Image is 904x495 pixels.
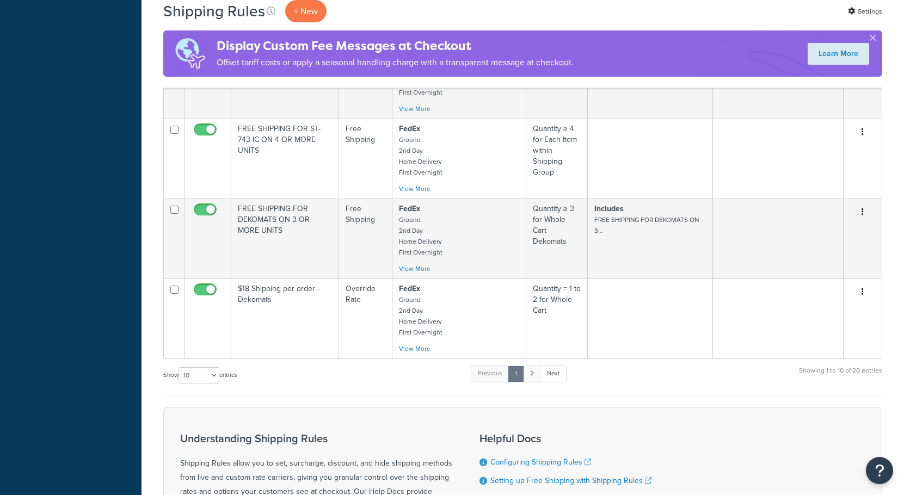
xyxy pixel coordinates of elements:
[508,366,524,382] a: 1
[180,432,452,444] h3: Understanding Shipping Rules
[526,279,588,358] td: Quantity = 1 to 2 for Whole Cart
[399,295,442,337] small: Ground 2nd Day Home Delivery First Overnight
[866,457,893,484] button: Open Resource Center
[594,215,699,236] small: FREE SHIPPING FOR DEKOMATS ON 3...
[231,279,339,358] td: $18 Shipping per order - Dekomats
[490,456,591,468] a: Configuring Shipping Rules
[526,119,588,199] td: Quantity ≥ 4 for Each Item within Shipping Group
[399,283,420,294] strong: FedEx
[339,199,392,279] td: Free Shipping
[526,199,588,279] td: Quantity ≥ 3 for Whole Cart Dekomats
[523,366,541,382] a: 2
[399,104,431,114] a: View More
[399,135,442,177] small: Ground 2nd Day Home Delivery First Overnight
[594,203,624,214] strong: Includes
[490,475,651,486] a: Setting up Free Shipping with Shipping Rules
[471,366,509,382] a: Previous
[540,366,567,382] a: Next
[808,43,869,65] a: Learn More
[163,1,265,22] h1: Shipping Rules
[799,364,882,388] div: Showing 1 to 10 of 20 entries
[217,37,574,55] h4: Display Custom Fee Messages at Checkout
[163,30,217,77] img: duties-banner-06bc72dcb5fe05cb3f9472aba00be2ae8eb53ab6f0d8bb03d382ba314ac3c341.png
[231,199,339,279] td: FREE SHIPPING FOR DEKOMATS ON 3 OR MORE UNITS
[231,119,339,199] td: FREE SHIPPING FOR ST-743-IC ON 4 OR MORE UNITS
[163,367,237,383] label: Show entries
[399,344,431,354] a: View More
[399,123,420,134] strong: FedEx
[399,264,431,274] a: View More
[339,119,392,199] td: Free Shipping
[399,215,442,257] small: Ground 2nd Day Home Delivery First Overnight
[479,432,658,444] h3: Helpful Docs
[339,279,392,358] td: Override Rate
[399,184,431,194] a: View More
[399,203,420,214] strong: FedEx
[179,367,219,383] select: Showentries
[848,4,882,19] a: Settings
[217,55,574,70] p: Offset tariff costs or apply a seasonal handling charge with a transparent message at checkout.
